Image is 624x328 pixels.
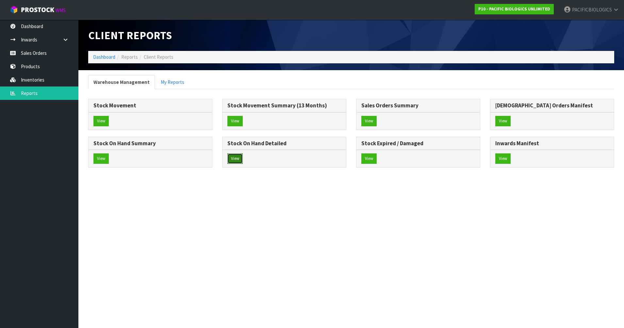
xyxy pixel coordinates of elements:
button: View [93,116,109,126]
h3: Stock On Hand Detailed [227,140,341,147]
img: cube-alt.png [10,6,18,14]
span: PACIFICBIOLOGICS [572,7,612,13]
button: View [495,116,511,126]
h3: Stock Expired / Damaged [361,140,475,147]
strong: P10 - PACIFIC BIOLOGICS UNLIMITED [478,6,550,12]
button: View [361,116,377,126]
h3: Inwards Manifest [495,140,609,147]
span: Client Reports [88,28,172,42]
h3: Stock Movement [93,102,207,109]
button: View [227,116,243,126]
a: Warehouse Management [88,75,155,89]
span: Client Reports [144,54,173,60]
small: WMS [56,7,66,13]
h3: [DEMOGRAPHIC_DATA] Orders Manifest [495,102,609,109]
a: Dashboard [93,54,115,60]
h3: Stock On Hand Summary [93,140,207,147]
h3: Sales Orders Summary [361,102,475,109]
button: View [361,153,377,164]
h3: Stock Movement Summary (13 Months) [227,102,341,109]
span: Reports [121,54,138,60]
button: View [93,153,109,164]
button: View [495,153,511,164]
span: ProStock [21,6,54,14]
a: My Reports [156,75,189,89]
button: View [227,153,243,164]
